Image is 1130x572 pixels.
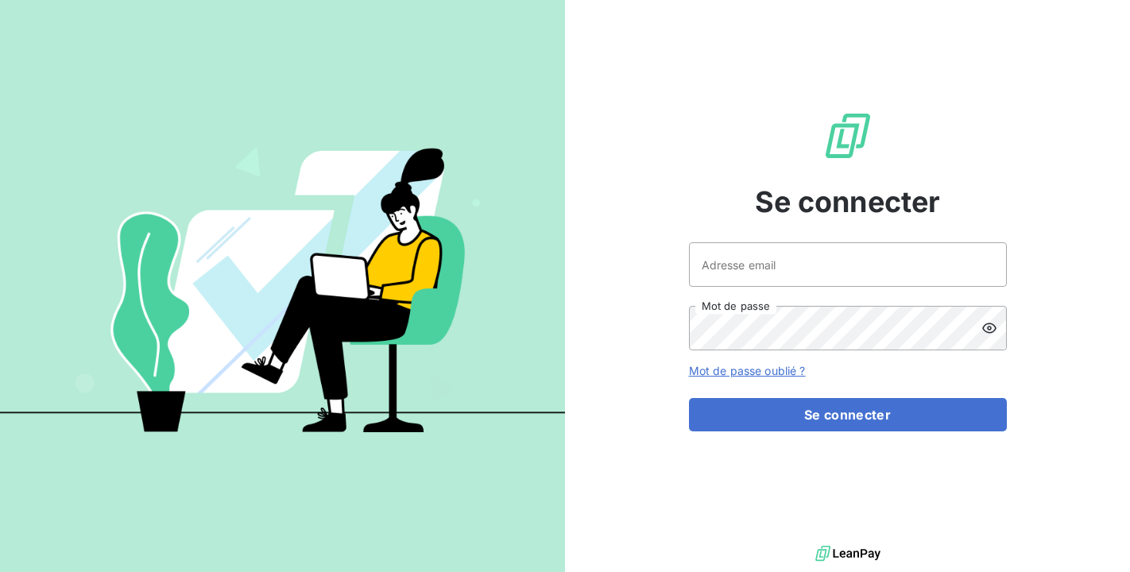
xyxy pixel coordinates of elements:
img: Logo LeanPay [822,110,873,161]
span: Se connecter [755,180,941,223]
a: Mot de passe oublié ? [689,364,806,377]
img: logo [815,542,880,566]
input: placeholder [689,242,1007,287]
button: Se connecter [689,398,1007,431]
